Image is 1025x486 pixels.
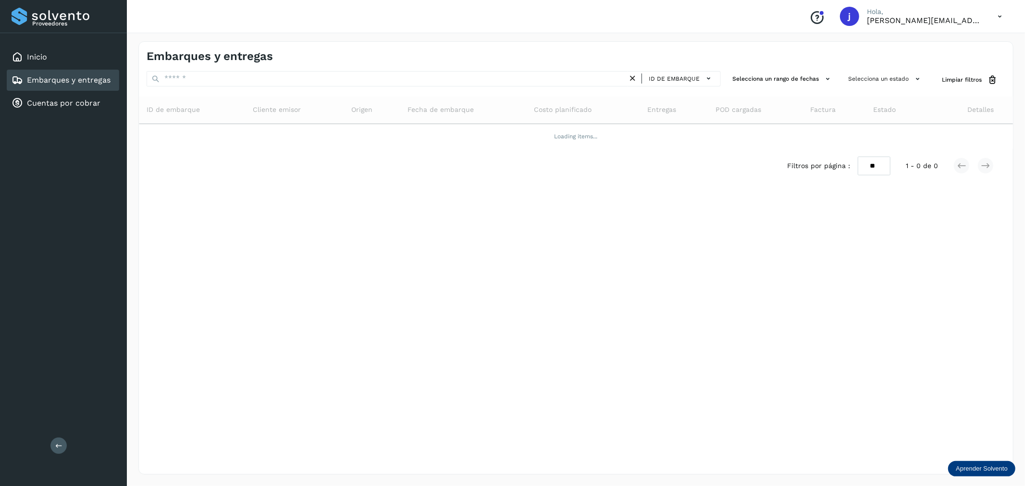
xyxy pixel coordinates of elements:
[873,105,896,115] span: Estado
[810,105,836,115] span: Factura
[139,124,1013,149] td: Loading items...
[534,105,592,115] span: Costo planificado
[27,98,100,108] a: Cuentas por cobrar
[942,75,982,84] span: Limpiar filtros
[948,461,1015,476] div: Aprender Solvento
[906,161,938,171] span: 1 - 0 de 0
[646,72,716,85] button: ID de embarque
[147,49,273,63] h4: Embarques y entregas
[649,74,700,83] span: ID de embarque
[7,47,119,68] div: Inicio
[867,16,982,25] p: javier@rfllogistics.com.mx
[408,105,474,115] span: Fecha de embarque
[967,105,994,115] span: Detalles
[27,52,47,61] a: Inicio
[147,105,200,115] span: ID de embarque
[787,161,850,171] span: Filtros por página :
[7,93,119,114] div: Cuentas por cobrar
[647,105,676,115] span: Entregas
[27,75,111,85] a: Embarques y entregas
[7,70,119,91] div: Embarques y entregas
[934,71,1005,89] button: Limpiar filtros
[867,8,982,16] p: Hola,
[729,71,837,87] button: Selecciona un rango de fechas
[351,105,372,115] span: Origen
[956,465,1008,473] p: Aprender Solvento
[716,105,761,115] span: POD cargadas
[844,71,926,87] button: Selecciona un estado
[253,105,301,115] span: Cliente emisor
[32,20,115,27] p: Proveedores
